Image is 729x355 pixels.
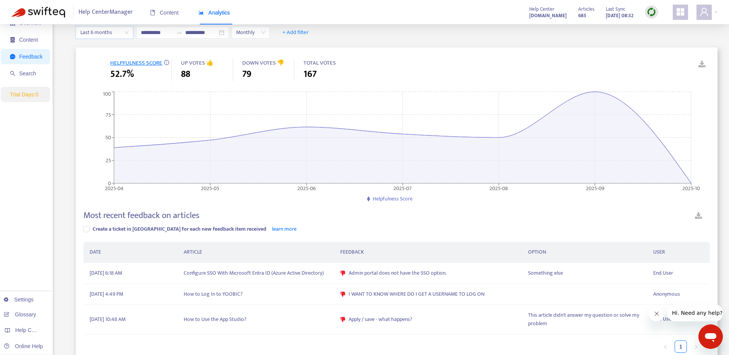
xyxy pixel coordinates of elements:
[676,7,685,16] span: appstore
[663,345,668,349] span: left
[178,242,334,263] th: ARTICLE
[242,58,284,68] span: DOWN VOTES 👎
[110,67,134,81] span: 52.7%
[578,5,594,13] span: Articles
[700,7,709,16] span: user
[103,90,111,98] tspan: 100
[10,71,15,76] span: search
[178,305,334,334] td: How to Use the App Studio?
[303,67,317,81] span: 167
[90,269,122,277] span: [DATE] 6:18 AM
[690,340,702,353] li: Next Page
[334,242,522,263] th: FEEDBACK
[528,269,563,277] span: Something else
[653,269,673,277] span: End User
[606,11,633,20] strong: [DATE] 08:32
[236,27,265,38] span: Monthly
[199,10,230,16] span: Analytics
[303,58,336,68] span: TOTAL VOTES
[106,156,111,165] tspan: 25
[675,341,687,352] a: 1
[4,343,43,349] a: Online Help
[199,10,204,15] span: area-chart
[19,37,38,43] span: Content
[90,290,123,298] span: [DATE] 4:49 PM
[647,7,656,17] img: sync.dc5367851b00ba804db3.png
[4,296,34,303] a: Settings
[682,184,700,192] tspan: 2025-10
[649,306,664,321] iframe: Close message
[667,305,723,321] iframe: Message from company
[277,26,315,39] button: + Add filter
[529,5,554,13] span: Help Center
[10,54,15,59] span: message
[393,184,412,192] tspan: 2025-07
[108,179,111,187] tspan: 0
[675,340,687,353] li: 1
[698,324,723,349] iframe: Button to launch messaging window
[690,340,702,353] button: right
[659,340,672,353] button: left
[528,311,641,328] span: This article didn't answer my question or solve my problem
[340,317,346,322] span: dislike
[176,29,182,36] span: swap-right
[178,263,334,284] td: Configure SSO With Microsoft Entra ID (Azure Active Directory)
[529,11,567,20] a: [DOMAIN_NAME]
[106,110,111,119] tspan: 75
[80,27,129,38] span: Last 6 months
[150,10,179,16] span: Content
[653,290,680,298] span: Anonymous
[349,269,447,277] span: Admin portal does not have the SSO option.
[105,133,111,142] tspan: 50
[181,58,214,68] span: UP VOTES 👍
[373,194,413,203] span: Helpfulness Score
[659,340,672,353] li: Previous Page
[297,184,316,192] tspan: 2025-06
[647,242,710,263] th: USER
[349,315,412,324] span: Apply / save - what happens?
[4,311,36,318] a: Glossary
[83,242,177,263] th: DATE
[340,291,346,297] span: dislike
[490,184,508,192] tspan: 2025-08
[78,5,133,20] span: Help Center Manager
[178,284,334,305] td: How to Log In to YOOBIC?
[19,70,36,77] span: Search
[15,327,47,333] span: Help Centers
[93,225,266,233] span: Create a ticket in [GEOGRAPHIC_DATA] for each new feedback item received
[586,184,604,192] tspan: 2025-09
[176,29,182,36] span: to
[181,67,190,81] span: 88
[19,54,42,60] span: Feedback
[150,10,155,15] span: book
[272,225,297,233] a: learn more
[201,184,220,192] tspan: 2025-05
[110,58,162,68] span: HELPFULNESS SCORE
[105,184,124,192] tspan: 2025-04
[90,315,126,324] span: [DATE] 10:48 AM
[578,11,586,20] strong: 685
[349,290,484,298] span: I WANT TO KNOW WHERE DO I GET A USERNAME TO LOG ON
[282,28,309,37] span: + Add filter
[83,210,199,221] h4: Most recent feedback on articles
[11,7,65,18] img: Swifteq
[606,5,625,13] span: Last Sync
[10,91,38,98] span: Trial Days: 0
[242,67,251,81] span: 79
[10,37,15,42] span: container
[522,242,647,263] th: OPTION
[340,270,346,276] span: dislike
[694,345,698,349] span: right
